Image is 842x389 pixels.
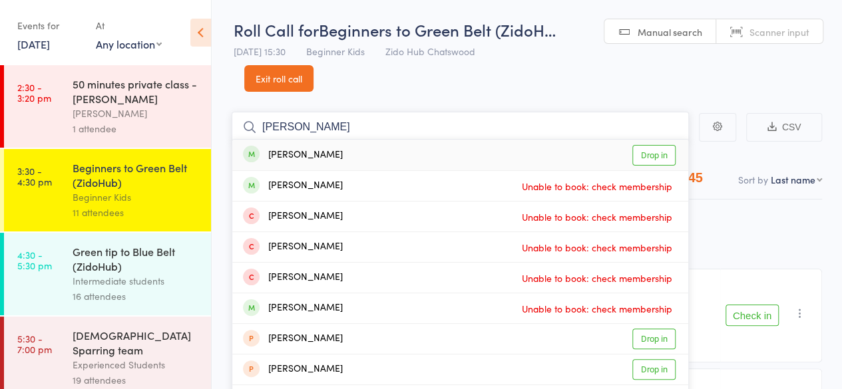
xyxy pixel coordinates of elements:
span: Zido Hub Chatswood [385,45,475,58]
span: Beginner Kids [306,45,365,58]
div: [PERSON_NAME] [243,239,343,255]
div: [PERSON_NAME] [243,148,343,163]
time: 2:30 - 3:20 pm [17,82,51,103]
span: Unable to book: check membership [519,237,676,257]
div: Events for [17,15,83,37]
a: 2:30 -3:20 pm50 minutes private class - [PERSON_NAME][PERSON_NAME]1 attendee [4,65,211,148]
div: Green tip to Blue Belt (ZidoHub) [73,244,200,273]
a: 4:30 -5:30 pmGreen tip to Blue Belt (ZidoHub)Intermediate students16 attendees [4,233,211,315]
div: [PERSON_NAME] [243,209,343,224]
a: 3:30 -4:30 pmBeginners to Green Belt (ZidoHub)Beginner Kids11 attendees [4,149,211,231]
span: [DATE] 15:30 [234,45,286,58]
time: 5:30 - 7:00 pm [17,333,52,354]
div: 11 attendees [73,205,200,220]
div: 16 attendees [73,289,200,304]
div: [PERSON_NAME] [243,331,343,346]
div: 19 attendees [73,372,200,388]
div: 50 minutes private class - [PERSON_NAME] [73,76,200,106]
div: Last name [771,173,815,186]
span: Unable to book: check membership [519,207,676,227]
div: [DEMOGRAPHIC_DATA] Sparring team [73,328,200,357]
div: Beginners to Green Belt (ZidoHub) [73,160,200,190]
div: [PERSON_NAME] [243,362,343,377]
div: [PERSON_NAME] [73,106,200,121]
time: 3:30 - 4:30 pm [17,166,52,187]
button: CSV [746,113,822,142]
div: Beginner Kids [73,190,200,205]
label: Sort by [738,173,768,186]
button: Check in [726,305,779,326]
div: [PERSON_NAME] [243,301,343,316]
a: Drop in [632,328,676,349]
span: Scanner input [749,25,809,39]
time: 4:30 - 5:30 pm [17,249,52,271]
a: Drop in [632,145,676,166]
div: Intermediate students [73,273,200,289]
span: Unable to book: check membership [519,268,676,288]
div: [PERSON_NAME] [243,178,343,194]
span: Beginners to Green Belt (ZidoH… [319,19,556,41]
div: Any location [96,37,162,51]
span: Manual search [638,25,702,39]
a: Exit roll call [244,65,314,92]
span: Unable to book: check membership [519,299,676,319]
div: [PERSON_NAME] [243,270,343,285]
input: Search by name [232,112,689,142]
div: Experienced Students [73,357,200,372]
a: Drop in [632,359,676,380]
div: At [96,15,162,37]
div: 1 attendee [73,121,200,136]
span: Unable to book: check membership [519,176,676,196]
span: Roll Call for [234,19,319,41]
a: [DATE] [17,37,50,51]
